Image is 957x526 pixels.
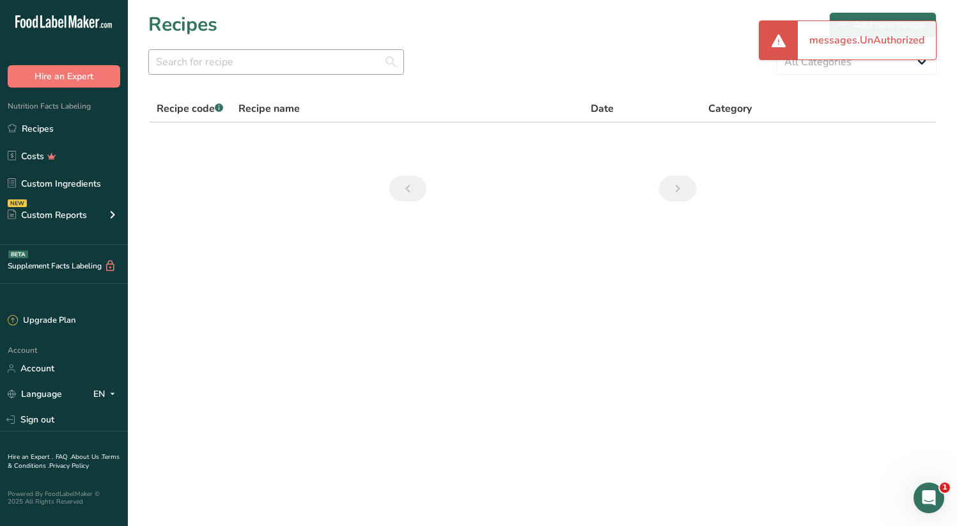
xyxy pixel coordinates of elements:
[148,10,217,39] h1: Recipes
[157,102,223,116] span: Recipe code
[56,453,71,461] a: FAQ .
[798,21,936,59] div: messages.UnAuthorized
[8,490,120,506] div: Powered By FoodLabelMaker © 2025 All Rights Reserved
[829,12,937,38] button: Add new recipe
[591,101,614,116] span: Date
[238,101,300,116] span: Recipe name
[840,17,926,33] div: Add new recipe
[71,453,102,461] a: About Us .
[708,101,752,116] span: Category
[8,314,75,327] div: Upgrade Plan
[389,176,426,201] a: Previous page
[93,387,120,402] div: EN
[8,453,53,461] a: Hire an Expert .
[8,453,120,470] a: Terms & Conditions .
[8,251,28,258] div: BETA
[148,49,404,75] input: Search for recipe
[49,461,89,470] a: Privacy Policy
[8,383,62,405] a: Language
[8,199,27,207] div: NEW
[940,483,950,493] span: 1
[659,176,696,201] a: Next page
[8,208,87,222] div: Custom Reports
[914,483,944,513] iframe: Intercom live chat
[8,65,120,88] button: Hire an Expert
